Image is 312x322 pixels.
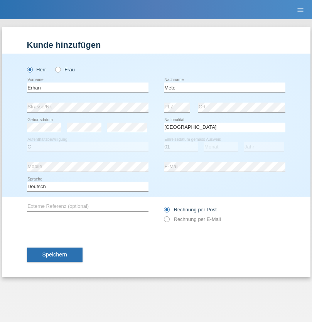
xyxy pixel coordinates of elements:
i: menu [297,6,304,14]
input: Frau [55,67,60,72]
button: Speichern [27,248,83,262]
h1: Kunde hinzufügen [27,40,285,50]
input: Rechnung per E-Mail [164,216,169,226]
label: Frau [55,67,75,72]
label: Rechnung per Post [164,207,217,212]
label: Rechnung per E-Mail [164,216,221,222]
input: Herr [27,67,32,72]
a: menu [293,7,308,12]
label: Herr [27,67,46,72]
input: Rechnung per Post [164,207,169,216]
span: Speichern [42,251,67,258]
